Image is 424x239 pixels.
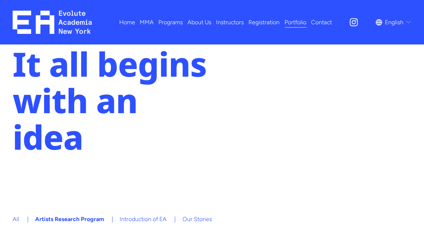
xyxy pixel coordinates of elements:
[112,215,113,222] span: |
[183,215,212,222] a: Our Stories
[349,17,359,27] a: Instagram
[140,16,154,28] a: folder dropdown
[140,17,154,28] span: MMA
[187,16,211,28] a: About Us
[248,16,280,28] a: Registration
[158,16,183,28] a: folder dropdown
[311,16,332,28] a: Contact
[13,11,92,34] img: EA
[158,17,183,28] span: Programs
[285,16,306,28] a: Portfolio
[119,16,135,28] a: Home
[385,17,403,28] span: English
[13,215,19,222] a: All
[174,215,176,222] span: |
[27,215,29,222] span: |
[35,215,104,222] a: Artists Research Program
[216,16,244,28] a: Instructors
[120,215,167,222] a: Introduction of EA
[13,41,215,159] span: It all begins with an idea
[376,16,411,28] div: language picker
